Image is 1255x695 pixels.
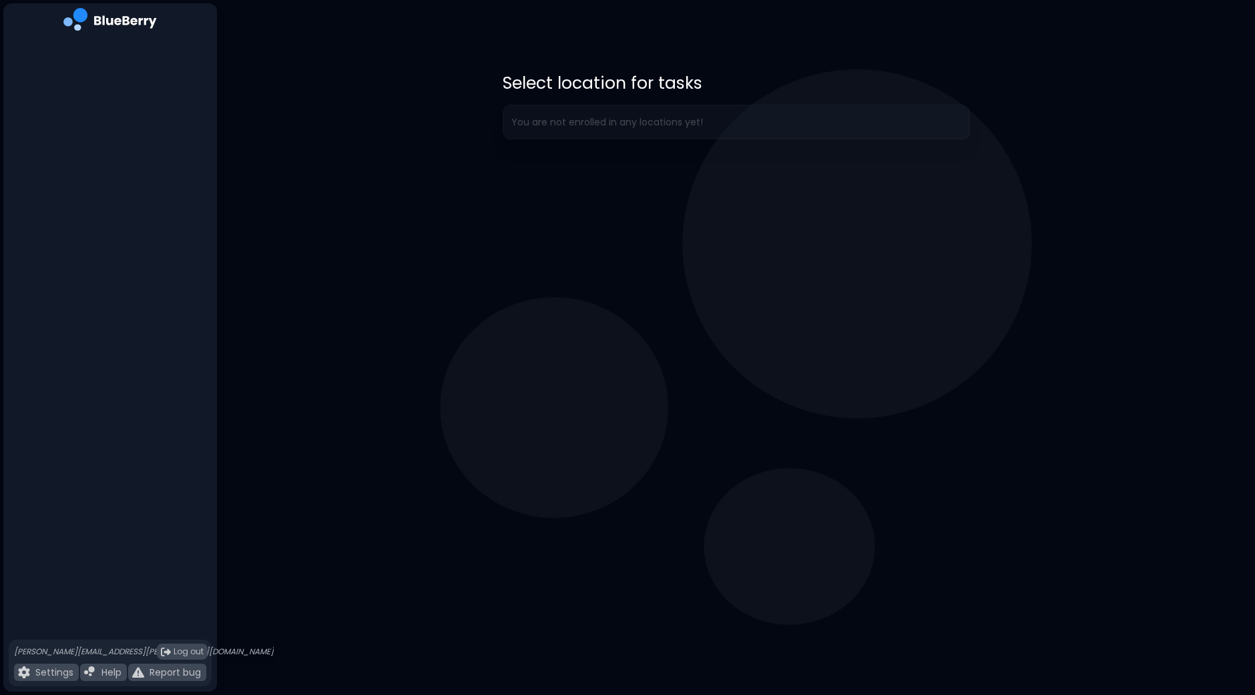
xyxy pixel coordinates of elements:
[18,666,30,678] img: file icon
[14,646,274,657] p: [PERSON_NAME][EMAIL_ADDRESS][PERSON_NAME][DOMAIN_NAME]
[511,116,703,128] p: You are not enrolled in any locations yet!
[150,666,201,678] p: Report bug
[101,666,121,678] p: Help
[503,72,970,94] p: Select location for tasks
[161,647,171,657] img: logout
[132,666,144,678] img: file icon
[63,8,157,35] img: company logo
[174,646,204,657] span: Log out
[84,666,96,678] img: file icon
[35,666,73,678] p: Settings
